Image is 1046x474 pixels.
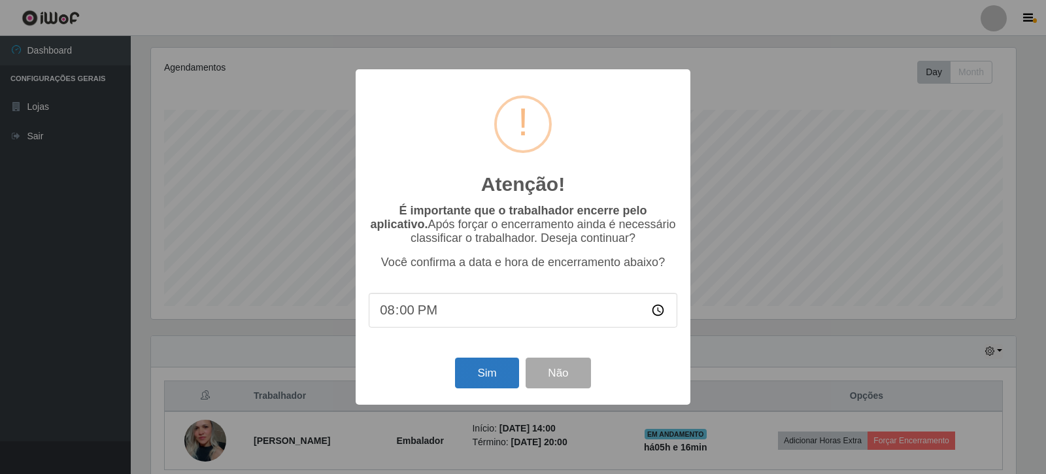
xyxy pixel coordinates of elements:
h2: Atenção! [481,173,565,196]
b: É importante que o trabalhador encerre pelo aplicativo. [370,204,647,231]
p: Após forçar o encerramento ainda é necessário classificar o trabalhador. Deseja continuar? [369,204,677,245]
p: Você confirma a data e hora de encerramento abaixo? [369,256,677,269]
button: Não [526,358,590,388]
button: Sim [455,358,518,388]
